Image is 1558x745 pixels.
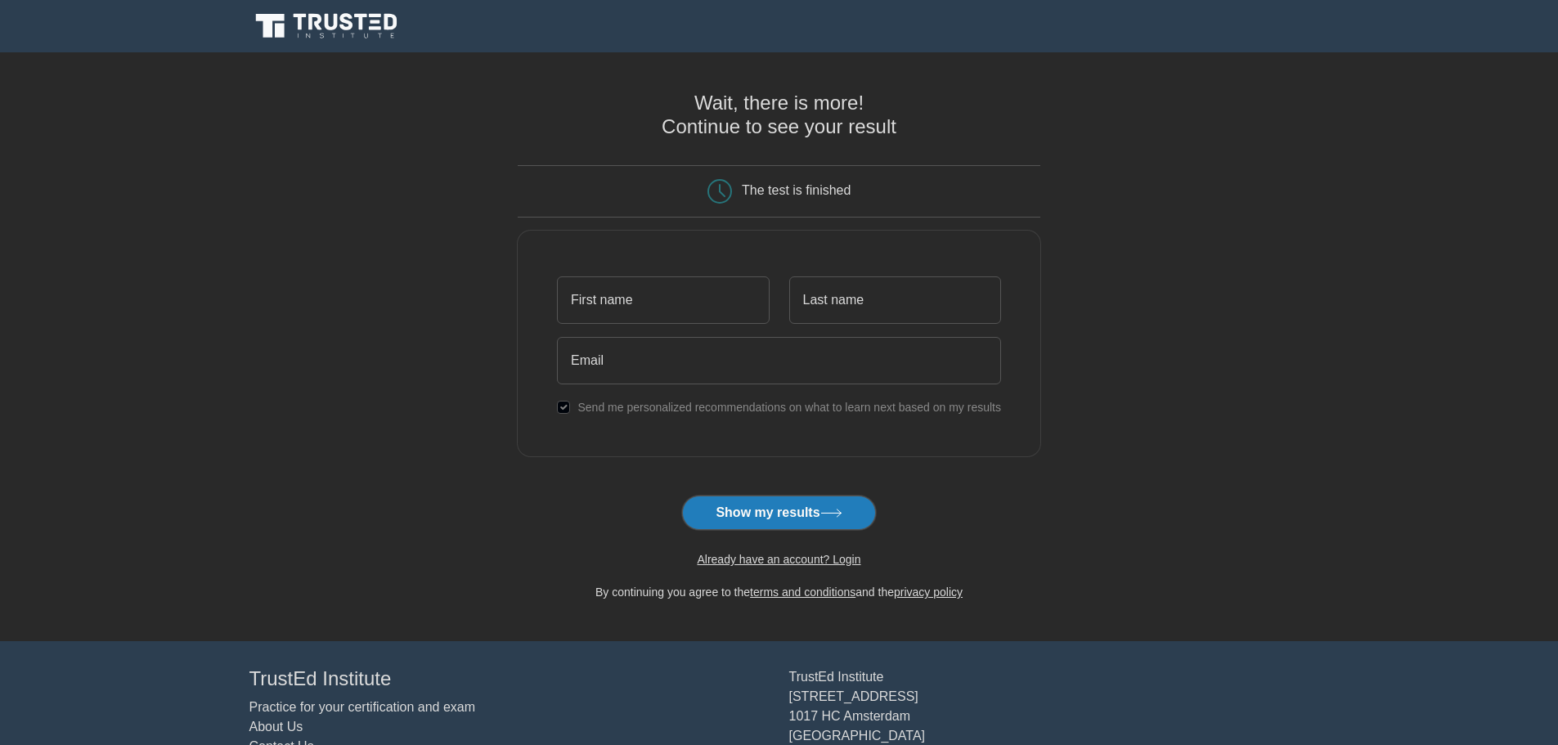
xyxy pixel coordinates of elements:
[577,401,1001,414] label: Send me personalized recommendations on what to learn next based on my results
[249,720,303,734] a: About Us
[697,553,860,566] a: Already have an account? Login
[750,586,855,599] a: terms and conditions
[249,700,476,714] a: Practice for your certification and exam
[249,667,770,691] h4: TrustEd Institute
[557,276,769,324] input: First name
[518,92,1040,139] h4: Wait, there is more! Continue to see your result
[789,276,1001,324] input: Last name
[557,337,1001,384] input: Email
[682,496,875,530] button: Show my results
[894,586,963,599] a: privacy policy
[742,183,851,197] div: The test is finished
[508,582,1050,602] div: By continuing you agree to the and the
